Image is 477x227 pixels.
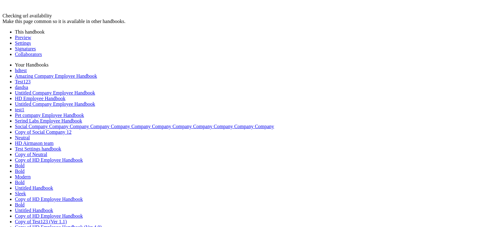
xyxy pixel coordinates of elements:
[15,146,61,151] a: Test Settings handbook
[15,85,28,90] a: dasdsa
[15,40,31,46] a: Settings
[15,29,475,35] li: This handbook
[15,157,83,163] a: Copy of HD Employee Handbook
[15,68,27,73] a: hdtest
[15,124,274,129] a: Social Company Company Company Company Company Company Company Company Company Company Company Co...
[15,219,67,224] a: Copy of Test123 (Ver 1.1)
[15,79,30,84] a: Test123
[15,113,84,118] a: Pet company Employee Handbook
[2,19,475,24] div: Make this page common so it is available in other handbooks.
[15,118,82,123] a: Serind Labs Employee Handbook
[15,107,24,112] a: test1
[15,46,36,51] a: Signatures
[15,208,53,213] a: Untitled Handbook
[15,202,25,207] a: Bold
[15,96,66,101] a: HD Employee Handbook
[15,101,95,107] a: Untitled Company Employee Handbook
[15,197,83,202] a: Copy of HD Employee Handbook
[15,169,25,174] a: Bold
[15,90,95,95] a: Untitled Company Employee Handbook
[15,185,53,191] a: Untitled Handbook
[15,73,97,79] a: Amazing Company Employee Handbook
[15,163,25,168] a: Bold
[15,129,71,135] a: Copy of Social Company 12
[2,13,52,18] span: Checking url availability
[15,180,25,185] a: Bold
[15,52,42,57] a: Collaborators
[15,152,47,157] a: Copy of Neutral
[15,174,31,179] a: Modern
[15,141,53,146] a: HD Airmason team
[15,135,30,140] a: Neutral
[15,213,83,219] a: Copy of HD Employee Handbook
[15,35,31,40] a: Preview
[15,62,475,68] li: Your Handbooks
[15,191,26,196] a: Sleek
